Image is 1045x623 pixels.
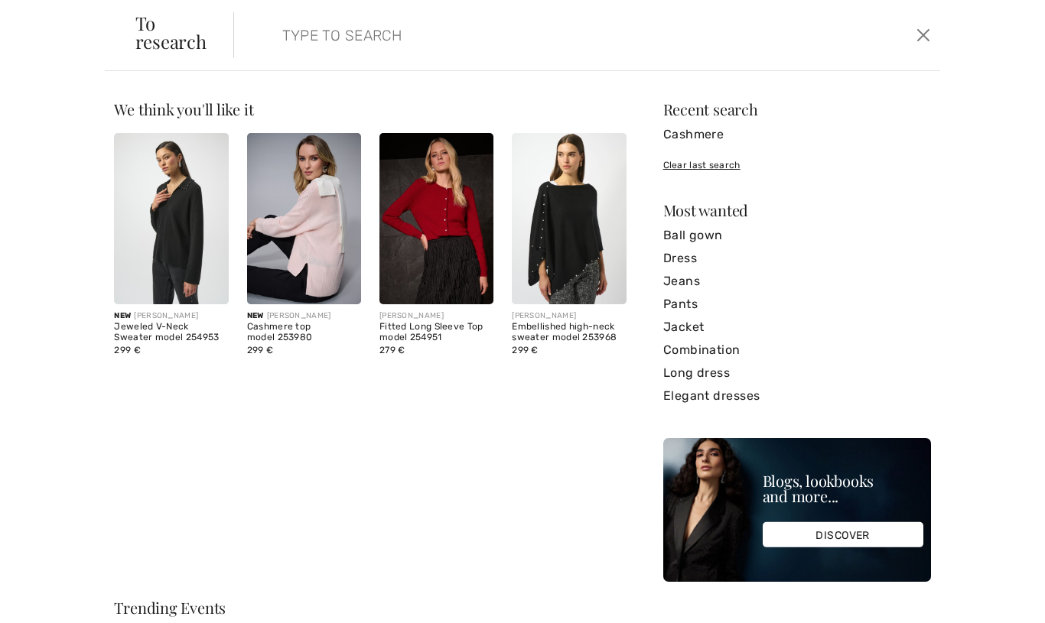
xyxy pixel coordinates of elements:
a: Cashmere [663,123,931,146]
a: Ball gown [663,224,931,247]
font: [PERSON_NAME] [379,311,444,320]
font: To research [135,11,207,54]
font: Ball gown [663,228,723,242]
font: DISCOVER [815,528,869,541]
font: Most wanted [663,200,749,220]
font: Blogs, lookbooks and more... [763,470,874,506]
font: Clear last search [663,160,741,170]
img: Embellished high-neck sweater model 253968. Black [512,133,626,304]
a: Combination [663,339,931,362]
font: Cashmere [663,127,724,141]
font: [PERSON_NAME] [134,311,198,320]
a: Dress [663,247,931,270]
font: New [247,311,264,320]
font: Jacket [663,320,705,334]
font: Jeans [663,274,700,288]
font: We think you'll like it [114,99,253,119]
font: Long dress [663,365,731,380]
button: Farm [912,23,934,47]
font: Elegant dresses [663,388,760,403]
font: Dress [663,251,697,265]
a: Long dress [663,362,931,385]
img: Fitted Long Sleeve Top model 254951. Black [379,133,493,304]
font: Trending Events [114,597,226,618]
font: Combination [663,342,741,357]
font: 299 € [114,345,141,355]
font: 299 € [247,345,274,355]
font: 299 € [512,345,539,355]
font: Pants [663,297,698,311]
input: TYPE TO SEARCH [271,12,752,58]
font: [PERSON_NAME] [512,311,576,320]
font: 279 € [379,345,405,355]
font: Recent search [663,99,758,119]
font: [PERSON_NAME] [267,311,331,320]
a: Pants [663,293,931,316]
font: Fitted Long Sleeve Top model 254951 [379,321,483,342]
a: Jeans [663,270,931,293]
img: Cashmere top model 253980. Black [247,133,361,304]
a: Elegant dresses [663,385,931,407]
font: Embellished high-neck sweater model 253968 [512,321,617,342]
font: Cashmere top model 253980 [247,321,313,342]
a: Jacket [663,316,931,339]
font: Jeweled V-Neck Sweater model 254953 [114,321,219,342]
img: Jeweled V-Neck Sweater model 254953. Black [114,133,228,304]
font: New [114,311,131,320]
img: Blogs, lookbooks and more... [663,438,931,582]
